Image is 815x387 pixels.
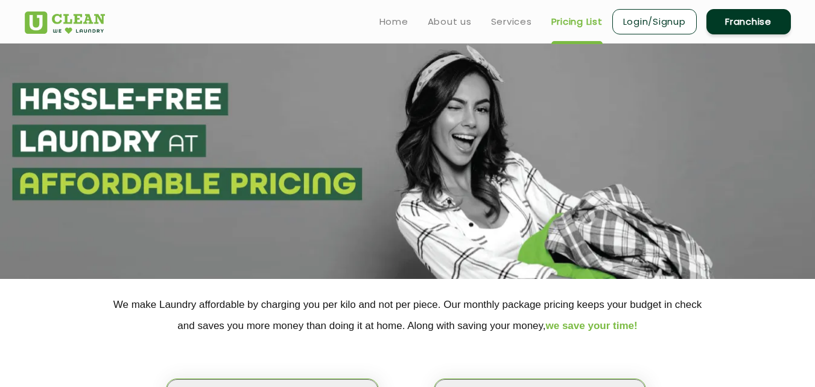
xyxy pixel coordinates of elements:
img: UClean Laundry and Dry Cleaning [25,11,105,34]
a: Franchise [706,9,791,34]
span: we save your time! [546,320,638,331]
a: About us [428,14,472,29]
a: Pricing List [551,14,603,29]
a: Services [491,14,532,29]
a: Login/Signup [612,9,697,34]
p: We make Laundry affordable by charging you per kilo and not per piece. Our monthly package pricin... [25,294,791,336]
a: Home [379,14,408,29]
